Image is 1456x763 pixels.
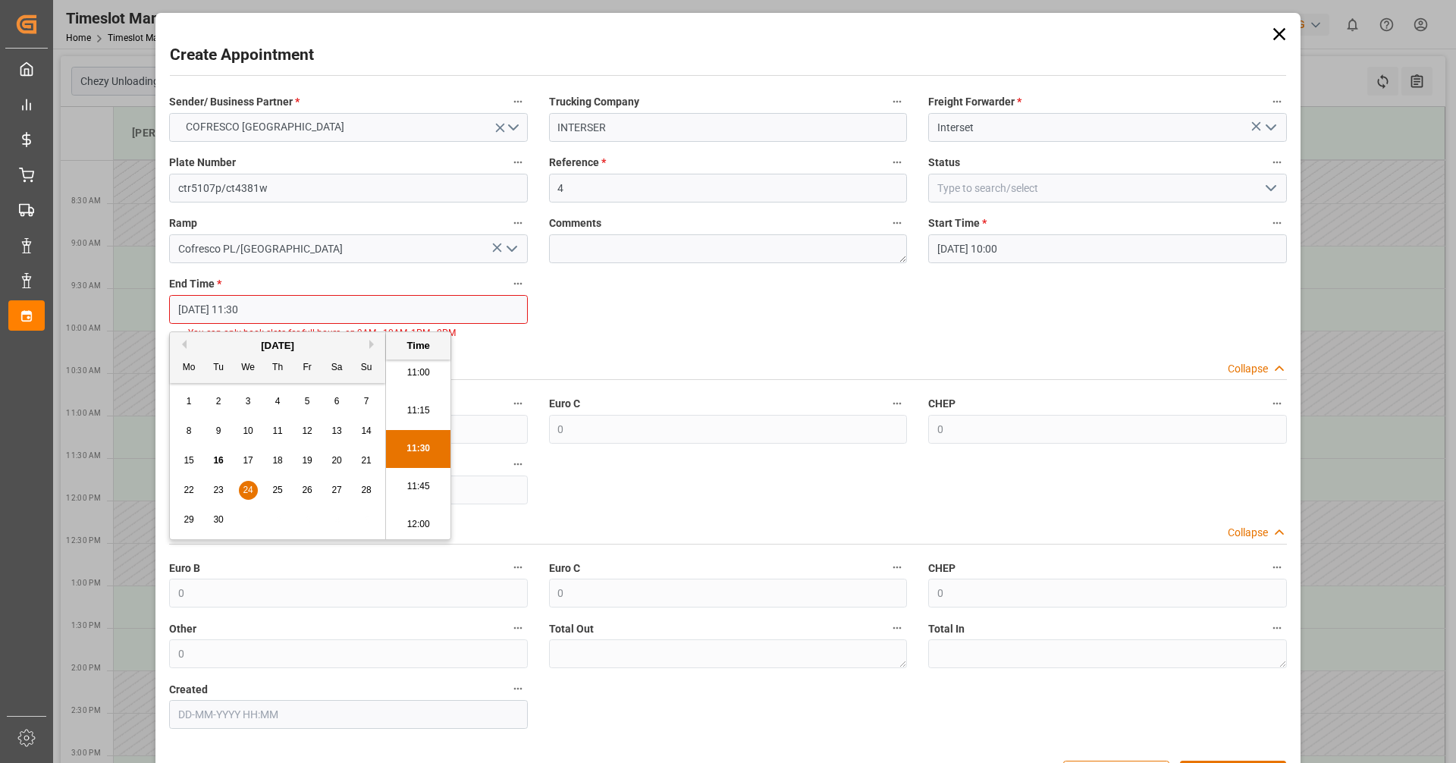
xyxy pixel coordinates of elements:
[302,425,312,436] span: 12
[243,485,253,495] span: 24
[213,485,223,495] span: 23
[1267,394,1287,413] button: CHEP
[887,92,907,111] button: Trucking Company
[357,359,376,378] div: Su
[887,557,907,577] button: Euro C
[239,392,258,411] div: Choose Wednesday, September 3rd, 2025
[549,621,594,637] span: Total Out
[386,354,450,392] li: 11:00
[887,618,907,638] button: Total Out
[268,422,287,441] div: Choose Thursday, September 11th, 2025
[1267,557,1287,577] button: CHEP
[549,94,639,110] span: Trucking Company
[177,340,187,349] button: Previous Month
[169,560,200,576] span: Euro B
[328,481,347,500] div: Choose Saturday, September 27th, 2025
[239,481,258,500] div: Choose Wednesday, September 24th, 2025
[209,481,228,500] div: Choose Tuesday, September 23rd, 2025
[508,274,528,294] button: End Time *
[169,700,527,729] input: DD-MM-YYYY HH:MM
[1258,177,1281,200] button: open menu
[169,621,196,637] span: Other
[386,392,450,430] li: 11:15
[549,215,601,231] span: Comments
[331,425,341,436] span: 13
[170,43,314,68] h2: Create Appointment
[1267,618,1287,638] button: Total In
[180,481,199,500] div: Choose Monday, September 22nd, 2025
[508,454,528,474] button: Other
[549,560,580,576] span: Euro C
[178,119,352,135] span: COFRESCO [GEOGRAPHIC_DATA]
[170,338,385,353] div: [DATE]
[180,359,199,378] div: Mo
[364,396,369,407] span: 7
[184,455,193,466] span: 15
[928,174,1286,203] input: Type to search/select
[361,425,371,436] span: 14
[268,359,287,378] div: Th
[298,481,317,500] div: Choose Friday, September 26th, 2025
[928,234,1286,263] input: DD-MM-YYYY HH:MM
[928,94,1021,110] span: Freight Forwarder
[928,215,987,231] span: Start Time
[298,392,317,411] div: Choose Friday, September 5th, 2025
[334,396,340,407] span: 6
[180,510,199,529] div: Choose Monday, September 29th, 2025
[305,396,310,407] span: 5
[1258,116,1281,140] button: open menu
[1267,152,1287,172] button: Status
[213,455,223,466] span: 16
[216,396,221,407] span: 2
[331,455,341,466] span: 20
[928,560,955,576] span: CHEP
[209,451,228,470] div: Choose Tuesday, September 16th, 2025
[180,392,199,411] div: Choose Monday, September 1st, 2025
[169,215,197,231] span: Ramp
[239,451,258,470] div: Choose Wednesday, September 17th, 2025
[298,422,317,441] div: Choose Friday, September 12th, 2025
[246,396,251,407] span: 3
[508,618,528,638] button: Other
[268,392,287,411] div: Choose Thursday, September 4th, 2025
[184,485,193,495] span: 22
[1267,213,1287,233] button: Start Time *
[169,682,208,698] span: Created
[213,514,223,525] span: 30
[357,451,376,470] div: Choose Sunday, September 21st, 2025
[272,455,282,466] span: 18
[169,295,527,324] input: DD-MM-YYYY HH:MM
[331,485,341,495] span: 27
[357,392,376,411] div: Choose Sunday, September 7th, 2025
[887,213,907,233] button: Comments
[302,455,312,466] span: 19
[928,621,965,637] span: Total In
[328,422,347,441] div: Choose Saturday, September 13th, 2025
[928,155,960,171] span: Status
[386,468,450,506] li: 11:45
[508,92,528,111] button: Sender/ Business Partner *
[187,396,192,407] span: 1
[180,422,199,441] div: Choose Monday, September 8th, 2025
[169,94,300,110] span: Sender/ Business Partner
[1228,361,1268,377] div: Collapse
[209,422,228,441] div: Choose Tuesday, September 9th, 2025
[549,155,606,171] span: Reference
[361,485,371,495] span: 28
[1228,525,1268,541] div: Collapse
[209,392,228,411] div: Choose Tuesday, September 2nd, 2025
[275,396,281,407] span: 4
[887,394,907,413] button: Euro C
[302,485,312,495] span: 26
[328,392,347,411] div: Choose Saturday, September 6th, 2025
[508,557,528,577] button: Euro B
[169,276,221,292] span: End Time
[361,455,371,466] span: 21
[187,425,192,436] span: 8
[1267,92,1287,111] button: Freight Forwarder *
[209,510,228,529] div: Choose Tuesday, September 30th, 2025
[386,506,450,544] li: 12:00
[272,425,282,436] span: 11
[239,359,258,378] div: We
[209,359,228,378] div: Tu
